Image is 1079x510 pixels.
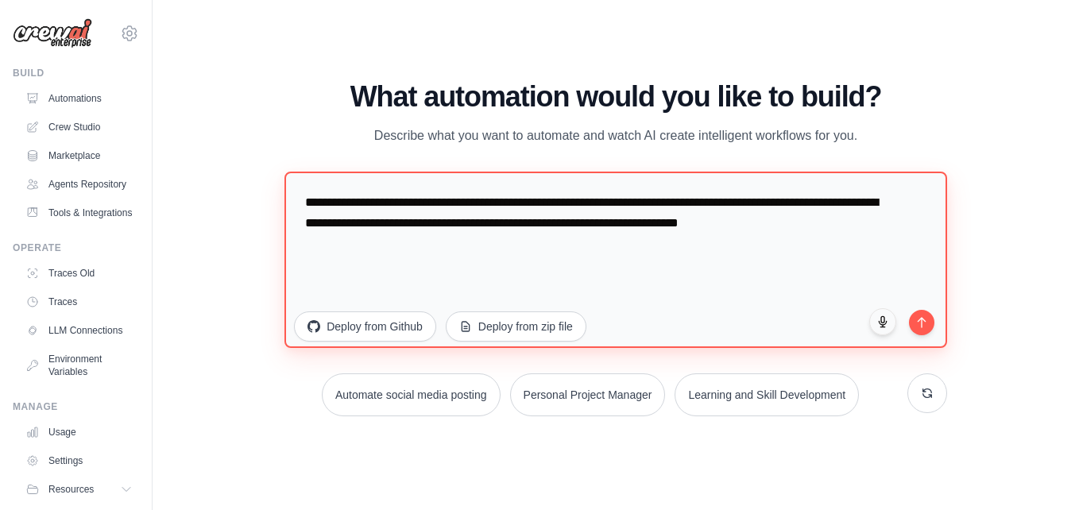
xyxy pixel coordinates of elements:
[19,289,139,315] a: Traces
[13,241,139,254] div: Operate
[19,86,139,111] a: Automations
[446,311,586,342] button: Deploy from zip file
[19,200,139,226] a: Tools & Integrations
[19,114,139,140] a: Crew Studio
[19,477,139,502] button: Resources
[322,373,501,416] button: Automate social media posting
[19,318,139,343] a: LLM Connections
[349,126,883,146] p: Describe what you want to automate and watch AI create intelligent workflows for you.
[13,18,92,48] img: Logo
[19,448,139,473] a: Settings
[675,373,859,416] button: Learning and Skill Development
[19,346,139,384] a: Environment Variables
[13,67,139,79] div: Build
[19,172,139,197] a: Agents Repository
[48,483,94,496] span: Resources
[284,81,947,113] h1: What automation would you like to build?
[294,311,436,342] button: Deploy from Github
[19,419,139,445] a: Usage
[19,261,139,286] a: Traces Old
[1000,434,1079,510] iframe: Chat Widget
[13,400,139,413] div: Manage
[510,373,666,416] button: Personal Project Manager
[19,143,139,168] a: Marketplace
